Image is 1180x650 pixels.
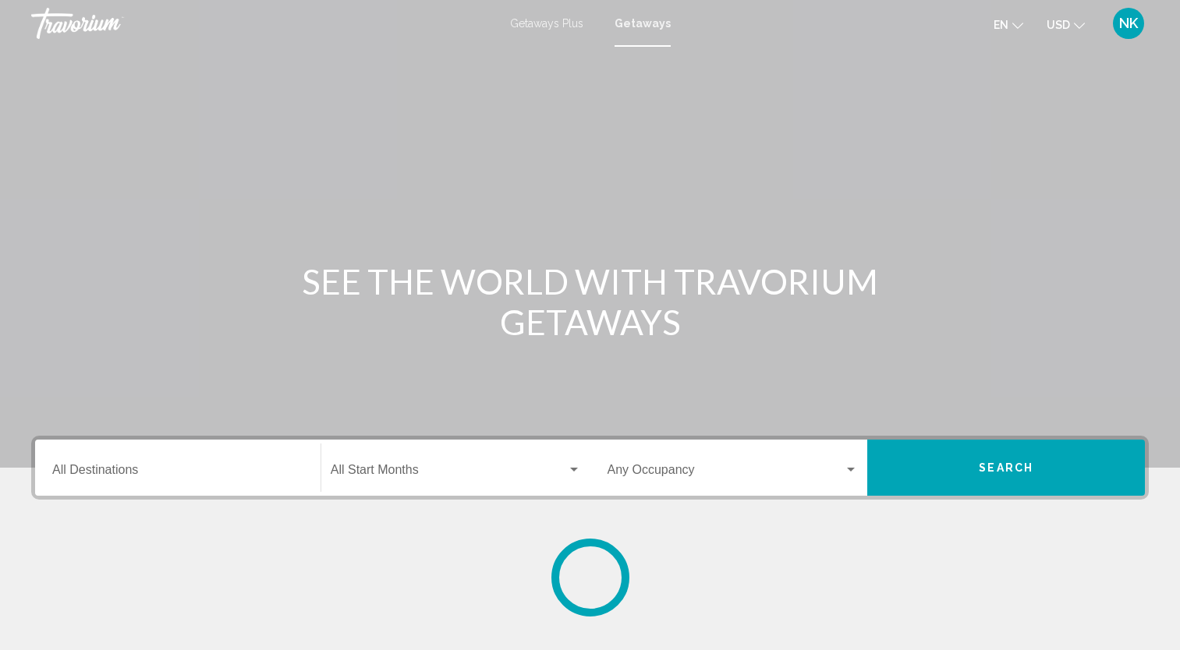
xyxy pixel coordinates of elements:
button: Search [867,440,1145,496]
span: NK [1119,16,1138,31]
a: Travorium [31,8,494,39]
span: USD [1047,19,1070,31]
a: Getaways Plus [510,17,583,30]
div: Search widget [35,440,1145,496]
span: Search [979,462,1033,475]
a: Getaways [615,17,671,30]
button: Change language [994,13,1023,36]
h1: SEE THE WORLD WITH TRAVORIUM GETAWAYS [298,261,883,342]
button: Change currency [1047,13,1085,36]
span: en [994,19,1008,31]
button: User Menu [1108,7,1149,40]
